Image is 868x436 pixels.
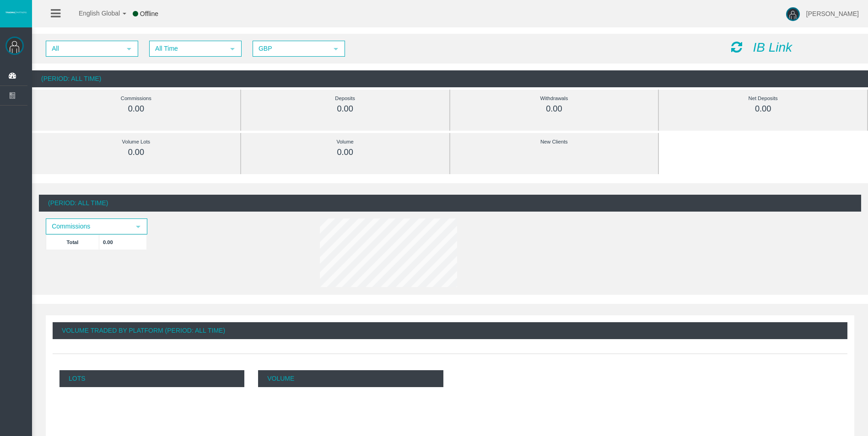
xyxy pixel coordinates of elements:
div: Volume Lots [53,137,220,147]
span: All [47,42,121,56]
span: Commissions [47,219,130,234]
div: (Period: All Time) [32,70,868,87]
div: Withdrawals [471,93,638,104]
p: Lots [59,370,244,387]
td: 0.00 [99,234,147,250]
span: select [135,223,142,230]
div: 0.00 [679,104,846,114]
div: (Period: All Time) [39,195,861,212]
img: logo.svg [5,11,27,14]
span: select [125,45,133,53]
span: All Time [150,42,224,56]
img: user-image [786,7,800,21]
span: select [229,45,236,53]
div: Commissions [53,93,220,104]
div: 0.00 [53,147,220,158]
p: Volume [258,370,443,387]
span: [PERSON_NAME] [806,10,859,17]
div: New Clients [471,137,638,147]
span: select [332,45,340,53]
span: Offline [140,10,158,17]
div: 0.00 [53,104,220,114]
div: Net Deposits [679,93,846,104]
div: Volume [262,137,429,147]
span: GBP [253,42,328,56]
i: Reload Dashboard [731,41,742,53]
div: Volume Traded By Platform (Period: All Time) [53,322,847,339]
td: Total [46,234,99,250]
span: English Global [67,10,120,17]
div: 0.00 [262,104,429,114]
div: 0.00 [262,147,429,158]
i: IB Link [753,40,792,54]
div: Deposits [262,93,429,104]
div: 0.00 [471,104,638,114]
